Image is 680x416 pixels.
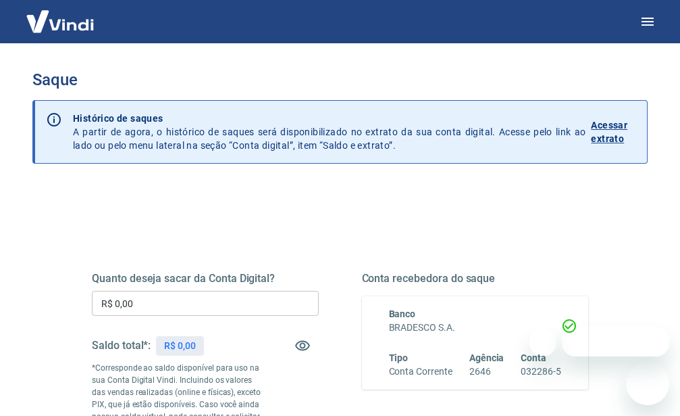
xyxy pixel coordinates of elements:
span: Tipo [389,352,409,363]
iframe: Botão para abrir a janela de mensagens [626,362,669,405]
h5: Conta recebedora do saque [362,272,589,285]
p: Histórico de saques [73,112,585,125]
iframe: Mensagem da empresa [562,327,669,356]
h3: Saque [32,70,648,89]
h6: Conta Corrente [389,365,452,379]
p: Acessar extrato [591,118,636,145]
img: Vindi [16,1,104,42]
iframe: Fechar mensagem [529,329,556,356]
h6: BRADESCO S.A. [389,321,562,335]
p: A partir de agora, o histórico de saques será disponibilizado no extrato da sua conta digital. Ac... [73,112,585,152]
h5: Quanto deseja sacar da Conta Digital? [92,272,319,285]
a: Acessar extrato [591,112,636,152]
h6: 032286-5 [521,365,561,379]
span: Banco [389,308,416,319]
h5: Saldo total*: [92,339,151,352]
h6: 2646 [469,365,504,379]
p: R$ 0,00 [164,339,196,353]
span: Conta [521,352,546,363]
span: Agência [469,352,504,363]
